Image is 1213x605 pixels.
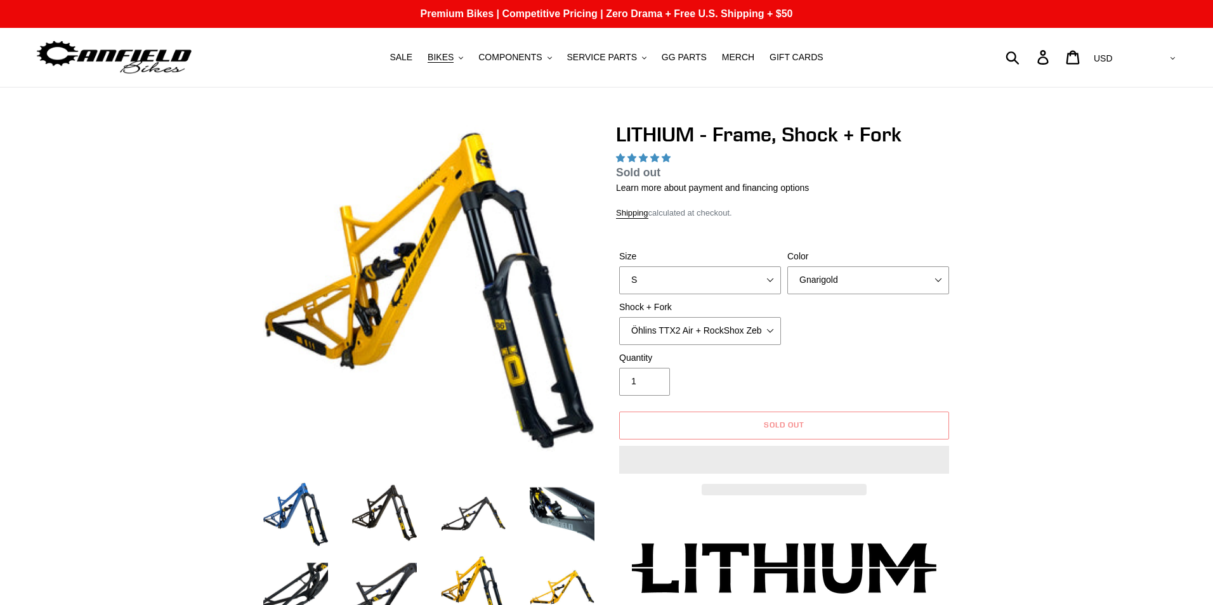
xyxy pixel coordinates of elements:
[619,301,781,314] label: Shock + Fork
[428,52,454,63] span: BIKES
[35,37,193,77] img: Canfield Bikes
[567,52,636,63] span: SERVICE PARTS
[263,125,594,456] img: LITHIUM - Frame, Shock + Fork
[619,412,949,439] button: Sold out
[478,52,542,63] span: COMPONENTS
[1013,43,1045,71] input: Search
[261,479,331,549] img: Load image into Gallery viewer, LITHIUM - Frame, Shock + Fork
[787,250,949,263] label: Color
[616,207,952,219] div: calculated at checkout.
[527,479,597,549] img: Load image into Gallery viewer, LITHIUM - Frame, Shock + Fork
[722,52,754,63] span: MERCH
[472,49,558,66] button: COMPONENTS
[662,52,707,63] span: GG PARTS
[619,250,781,263] label: Size
[421,49,469,66] button: BIKES
[616,183,809,193] a: Learn more about payment and financing options
[616,208,648,219] a: Shipping
[655,49,713,66] a: GG PARTS
[770,52,823,63] span: GIFT CARDS
[619,351,781,365] label: Quantity
[616,122,952,146] h1: LITHIUM - Frame, Shock + Fork
[763,49,830,66] a: GIFT CARDS
[383,49,419,66] a: SALE
[616,153,673,163] span: 5.00 stars
[350,479,419,549] img: Load image into Gallery viewer, LITHIUM - Frame, Shock + Fork
[390,52,412,63] span: SALE
[438,479,508,549] img: Load image into Gallery viewer, LITHIUM - Frame, Shock + Fork
[632,543,936,594] img: Lithium-Logo_480x480.png
[560,49,652,66] button: SERVICE PARTS
[616,166,660,179] span: Sold out
[764,420,804,429] span: Sold out
[716,49,761,66] a: MERCH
